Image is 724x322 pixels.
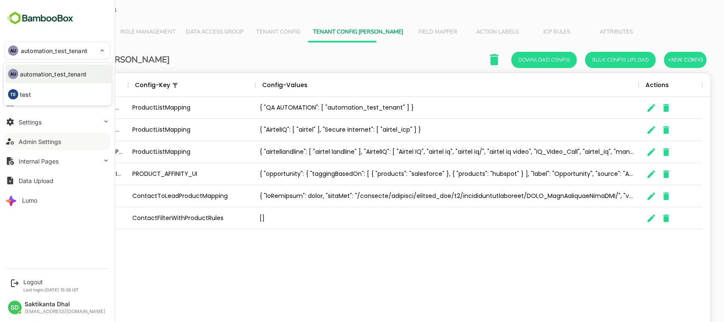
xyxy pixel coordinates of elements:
p: test [20,90,31,99]
div: Salesforce [35,185,98,207]
div: { "airtellandline": [ "airtel landline" ], "AirtelIQ": [ "Airtel IQ", "airtel iq", "airtel iq/", ... [226,141,609,163]
div: Config-Key [105,73,140,97]
div: Salesforce [35,207,98,229]
span: ICP Rules [503,29,552,36]
button: Sort [278,80,288,90]
div: AU [8,69,18,79]
div: ContactToLeadOpportunity [35,119,98,141]
span: Field Mapper [384,29,433,36]
div: Actions [616,73,639,97]
button: Show filters [140,80,151,90]
div: ContactToLeadProductMapping [98,185,226,207]
div: [] [226,207,609,229]
div: Vertical tabs example [20,22,674,42]
span: Action Labels [443,29,492,36]
span: Role Management [91,29,146,36]
div: { "AirtelIQ": [ "airtel" ], "Secure Internet": [ "airtel_icp" ] } [226,119,609,141]
div: PRODUCT_AFFINITY_UI [98,163,226,185]
span: Tenant Config [224,29,273,36]
div: ContactToLeadProduct [35,141,98,163]
span: Attributes [562,29,611,36]
button: +New Config [635,52,677,68]
span: Tenant Config [PERSON_NAME] [283,29,374,36]
div: { "opportunity": { "taggingBasedOn": [ { "products": "salesforce" }, { "products": "hubspot" } ],... [226,163,609,185]
div: ProductListMapping [98,141,226,163]
div: Config-Values [232,73,278,97]
div: PRODUCT_AFFINITY [35,163,98,185]
div: ProductListMapping [98,97,226,119]
span: User Management [25,29,81,36]
div: TE [8,89,18,99]
div: ContactFilterWithProductRules [98,207,226,229]
button: Bulk Config Upload [556,52,626,68]
span: Data Access Group [156,29,214,36]
div: Tool [42,73,56,97]
button: Sort [151,80,161,90]
div: { "QA AUTOMATION": [ "automation_test_tenant" ] } [226,97,609,119]
div: 1 active filter [140,73,151,97]
span: +New Config [638,54,674,65]
div: ContactToLeadMapping [35,97,98,119]
h6: Tenant Config [PERSON_NAME] [17,53,140,67]
button: Download Config [482,52,547,68]
p: automation_test_tenant [20,70,87,79]
div: ProductListMapping [98,119,226,141]
div: { "loRemipsum": dolor, "sitaMet": "/consecte/adipisci/elitsed_doe/t2/incididuntutlaboreet/DOLO_Ma... [226,185,609,207]
button: Sort [56,80,66,90]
